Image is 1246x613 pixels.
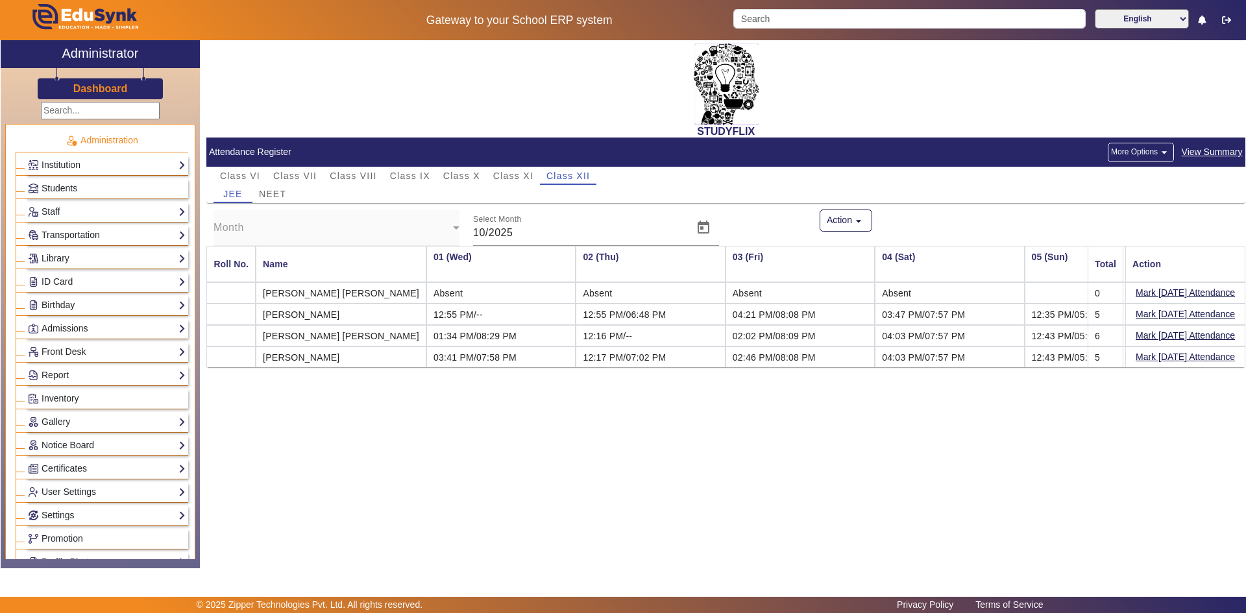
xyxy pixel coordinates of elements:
[259,189,286,198] span: NEET
[206,246,256,282] mat-header-cell: Roll No.
[256,346,426,367] mat-cell: [PERSON_NAME]
[256,325,426,346] mat-cell: [PERSON_NAME] [PERSON_NAME]
[576,304,725,325] td: 12:55 PM/06:48 PM
[1025,325,1174,346] td: 12:43 PM/05:28 PM
[1088,246,1123,282] mat-header-cell: Total
[493,171,533,180] span: Class XI
[1134,349,1236,365] button: Mark [DATE] Attendance
[206,125,1245,138] h2: STUDYFLIX
[875,246,1024,282] th: 04 (Sat)
[220,171,260,180] span: Class VI
[426,246,576,282] th: 01 (Wed)
[890,596,960,613] a: Privacy Policy
[443,171,480,180] span: Class X
[875,304,1024,325] td: 03:47 PM/07:57 PM
[42,533,83,544] span: Promotion
[330,171,376,180] span: Class VIII
[319,14,720,27] h5: Gateway to your School ERP system
[42,183,77,193] span: Students
[28,181,186,196] a: Students
[576,346,725,367] td: 12:17 PM/07:02 PM
[726,346,875,367] td: 02:46 PM/08:08 PM
[28,391,186,406] a: Inventory
[1134,285,1236,301] button: Mark [DATE] Attendance
[390,171,430,180] span: Class IX
[1025,246,1174,282] th: 05 (Sun)
[1181,145,1243,160] span: View Summary
[256,246,426,282] mat-header-cell: Name
[426,346,576,367] td: 03:41 PM/07:58 PM
[1134,306,1236,322] button: Mark [DATE] Attendance
[1134,328,1236,344] button: Mark [DATE] Attendance
[1158,146,1171,159] mat-icon: arrow_drop_down
[426,325,576,346] td: 01:34 PM/08:29 PM
[852,215,865,228] mat-icon: arrow_drop_down
[875,325,1024,346] td: 04:03 PM/07:57 PM
[969,596,1049,613] a: Terms of Service
[726,325,875,346] td: 02:02 PM/08:09 PM
[1088,304,1123,325] mat-cell: 5
[73,82,128,95] a: Dashboard
[41,102,160,119] input: Search...
[206,138,1245,167] mat-card-header: Attendance Register
[546,171,590,180] span: Class XII
[820,210,873,232] button: Action
[688,212,719,243] button: Open calendar
[1025,304,1174,325] td: 12:35 PM/05:27 PM
[29,534,38,544] img: Branchoperations.png
[1108,143,1174,162] button: More Options
[733,9,1085,29] input: Search
[576,246,725,282] th: 02 (Thu)
[426,304,576,325] td: 12:55 PM/--
[256,282,426,304] mat-cell: [PERSON_NAME] [PERSON_NAME]
[576,325,725,346] td: 12:16 PM/--
[1088,325,1123,346] mat-cell: 6
[875,282,1024,304] td: Absent
[1088,346,1123,367] mat-cell: 5
[1,40,200,68] a: Administrator
[16,134,188,147] p: Administration
[1025,346,1174,367] td: 12:43 PM/05:27 PM
[273,171,317,180] span: Class VII
[42,393,79,403] span: Inventory
[62,45,139,61] h2: Administrator
[29,394,38,403] img: Inventory.png
[726,304,875,325] td: 04:21 PM/08:08 PM
[726,246,875,282] th: 03 (Fri)
[197,598,423,612] p: © 2025 Zipper Technologies Pvt. Ltd. All rights reserved.
[473,215,522,224] mat-label: Select Month
[875,346,1024,367] td: 04:03 PM/07:57 PM
[576,282,725,304] td: Absent
[726,282,875,304] td: Absent
[223,189,242,198] span: JEE
[1125,246,1245,282] mat-header-cell: Action
[1088,282,1123,304] mat-cell: 0
[28,531,186,546] a: Promotion
[256,304,426,325] mat-cell: [PERSON_NAME]
[694,43,759,125] img: 2da83ddf-6089-4dce-a9e2-416746467bdd
[66,135,77,147] img: Administration.png
[29,184,38,193] img: Students.png
[426,282,576,304] td: Absent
